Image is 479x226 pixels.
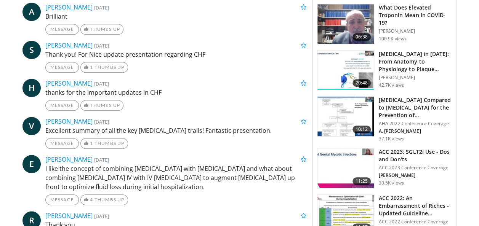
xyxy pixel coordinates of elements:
[317,51,374,90] img: 823da73b-7a00-425d-bb7f-45c8b03b10c3.150x105_q85_crop-smart_upscale.jpg
[379,128,452,134] p: A. [PERSON_NAME]
[45,62,79,73] a: Message
[317,148,374,188] img: 9258cdf1-0fbf-450b-845f-99397d12d24a.150x105_q85_crop-smart_upscale.jpg
[352,126,371,133] span: 10:12
[45,79,93,88] a: [PERSON_NAME]
[45,212,93,220] a: [PERSON_NAME]
[317,50,452,91] a: 20:48 [MEDICAL_DATA] in [DATE]: From Anatomy to Physiology to Plaque Burden and … [PERSON_NAME] 4...
[94,118,109,125] small: [DATE]
[80,138,128,149] a: 1 Thumbs Up
[22,3,41,21] a: A
[379,165,452,171] p: ACC 2023 Conference Coverage
[379,172,452,178] p: [PERSON_NAME]
[80,62,128,73] a: 1 Thumbs Up
[94,213,109,220] small: [DATE]
[45,126,306,135] p: Excellent summary of all the key [MEDICAL_DATA] trails! Fantastic presentation.
[379,28,452,34] p: [PERSON_NAME]
[45,88,306,97] p: thanks for the important updates in CHF
[352,33,371,41] span: 06:38
[45,138,79,149] a: Message
[22,117,41,135] a: V
[317,4,374,44] img: 98daf78a-1d22-4ebe-927e-10afe95ffd94.150x105_q85_crop-smart_upscale.jpg
[317,96,452,142] a: 10:12 [MEDICAL_DATA] Compared to [MEDICAL_DATA] for the Prevention of… AHA 2022 Conference Covera...
[45,24,79,35] a: Message
[90,197,93,202] span: 4
[94,156,109,163] small: [DATE]
[317,4,452,44] a: 06:38 What Does Elevated Troponin Mean in COVID-19? [PERSON_NAME] 100.9K views
[94,42,109,49] small: [DATE]
[45,164,306,191] p: I like the concept of combining [MEDICAL_DATA] with [MEDICAL_DATA] and what about combining [MEDI...
[45,12,306,21] p: Brilliant
[80,100,123,111] a: Thumbs Up
[379,219,452,225] p: ACC 2022 Conference Coverage
[80,194,128,205] a: 4 Thumbs Up
[352,177,371,185] span: 11:25
[379,75,452,81] p: [PERSON_NAME]
[317,97,374,136] img: 7c0f9b53-1609-4588-8498-7cac8464d722.150x105_q85_crop-smart_upscale.jpg
[379,82,404,88] p: 42.7K views
[22,79,41,97] a: H
[94,80,109,87] small: [DATE]
[22,41,41,59] a: S
[379,121,452,127] p: AHA 2022 Conference Coverage
[45,3,93,11] a: [PERSON_NAME]
[94,4,109,11] small: [DATE]
[45,100,79,111] a: Message
[379,36,407,42] p: 100.9K views
[45,117,93,126] a: [PERSON_NAME]
[80,24,123,35] a: Thumbs Up
[45,41,93,49] a: [PERSON_NAME]
[90,140,93,146] span: 1
[379,96,452,119] h3: [MEDICAL_DATA] Compared to [MEDICAL_DATA] for the Prevention of…
[379,136,404,142] p: 37.1K views
[352,79,371,87] span: 20:48
[317,148,452,188] a: 11:25 ACC 2023: SGLT2i Use - Dos and Don'ts ACC 2023 Conference Coverage [PERSON_NAME] 30.5K views
[45,194,79,205] a: Message
[379,180,404,186] p: 30.5K views
[90,64,93,70] span: 1
[379,194,452,217] h3: ACC 2022: An Embarrassment of Riches - Updated Guideline Recommendat…
[45,50,306,59] p: Thank you! For Nice update presentation regarding CHF
[45,155,93,164] a: [PERSON_NAME]
[22,155,41,173] a: E
[379,50,452,73] h3: [MEDICAL_DATA] in [DATE]: From Anatomy to Physiology to Plaque Burden and …
[379,4,452,27] h3: What Does Elevated Troponin Mean in COVID-19?
[379,148,452,163] h3: ACC 2023: SGLT2i Use - Dos and Don'ts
